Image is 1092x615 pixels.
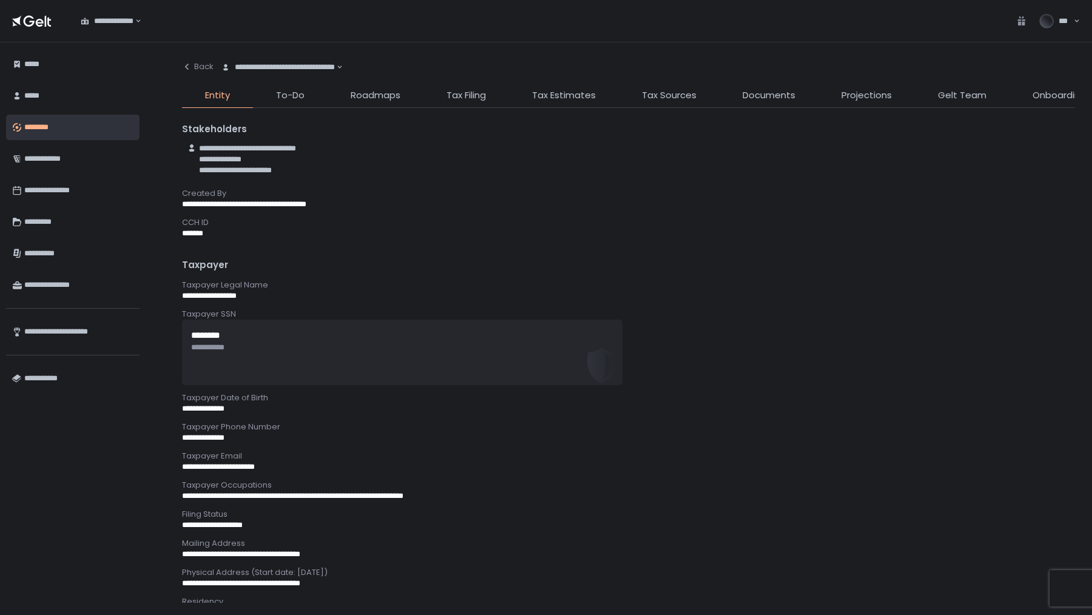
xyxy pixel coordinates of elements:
[182,451,1075,462] div: Taxpayer Email
[182,392,1075,403] div: Taxpayer Date of Birth
[335,61,335,73] input: Search for option
[214,55,343,80] div: Search for option
[182,258,1075,272] div: Taxpayer
[743,89,795,102] span: Documents
[182,422,1075,432] div: Taxpayer Phone Number
[182,480,1075,491] div: Taxpayer Occupations
[205,89,230,102] span: Entity
[182,61,214,72] div: Back
[841,89,892,102] span: Projections
[182,280,1075,291] div: Taxpayer Legal Name
[182,596,1075,607] div: Residency
[182,123,1075,136] div: Stakeholders
[938,89,986,102] span: Gelt Team
[182,188,1075,199] div: Created By
[1033,89,1086,102] span: Onboarding
[447,89,486,102] span: Tax Filing
[182,217,1075,228] div: CCH ID
[182,538,1075,549] div: Mailing Address
[532,89,596,102] span: Tax Estimates
[182,309,1075,320] div: Taxpayer SSN
[276,89,305,102] span: To-Do
[182,509,1075,520] div: Filing Status
[73,8,141,34] div: Search for option
[351,89,400,102] span: Roadmaps
[182,55,214,79] button: Back
[182,567,1075,578] div: Physical Address (Start date: [DATE])
[642,89,696,102] span: Tax Sources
